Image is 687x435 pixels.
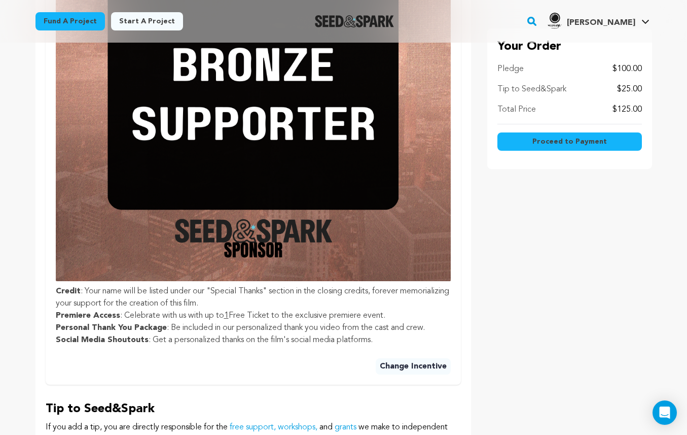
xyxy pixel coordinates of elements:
[224,312,229,320] u: 1
[46,401,461,417] p: Tip to Seed&Spark
[56,334,451,346] li: : Get a personalized thanks on the film's social media platforms.
[56,312,120,320] strong: Premiere Access
[335,423,356,431] a: grants
[111,12,183,30] a: Start a project
[376,358,451,375] button: Change Incentive
[56,322,451,334] li: : Be included in our personalized thank you video from the cast and crew.
[497,132,642,151] button: Proceed to Payment
[56,287,81,295] strong: Credit
[56,336,149,344] strong: Social Media Shoutouts
[532,137,607,147] span: Proceed to Payment
[35,12,105,30] a: Fund a project
[497,39,642,55] p: Your Order
[545,11,652,32] span: Ahmed L.'s Profile
[653,400,677,425] div: Open Intercom Messenger
[497,63,524,75] p: Pledge
[497,104,536,116] p: Total Price
[612,63,642,75] p: $100.00
[547,13,635,29] div: Ahmed L.'s Profile
[56,285,451,310] li: : Your name will be listed under our "Special Thanks" section in the closing credits, forever mem...
[56,310,451,322] li: : Celebrate with us with up to Free Ticket to the exclusive premiere event.
[230,423,317,431] a: free support, workshops,
[617,83,642,95] p: $25.00
[545,11,652,29] a: Ahmed L.'s Profile
[497,83,566,95] p: Tip to Seed&Spark
[567,19,635,27] span: [PERSON_NAME]
[612,104,642,116] p: $125.00
[315,15,394,27] a: Seed&Spark Homepage
[547,13,563,29] img: b9ab1d0b84c206f2.png
[315,15,394,27] img: Seed&Spark Logo Dark Mode
[56,324,167,332] strong: Personal Thank You Package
